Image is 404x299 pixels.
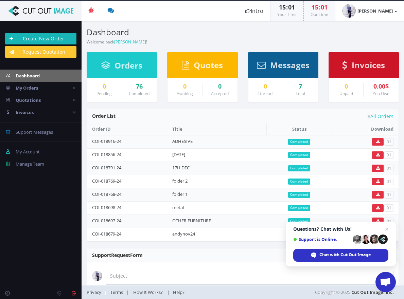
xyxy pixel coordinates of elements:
strong: [PERSON_NAME] [357,8,393,14]
small: Total [296,91,305,96]
span: Copyright © 2025, [315,289,394,296]
a: 0 [173,83,197,90]
span: My Account [16,149,40,155]
a: COI-018856-24 [92,151,121,157]
a: ADHESIVE [172,138,193,144]
a: 0 [253,83,278,90]
a: COI-018768-24 [92,191,121,197]
span: Invoices [352,59,385,71]
span: : [286,3,288,11]
a: Intro [239,1,270,21]
div: 7 [288,83,313,90]
a: COI-018916-24 [92,138,121,144]
a: [DATE] [172,151,185,157]
span: My Orders [16,85,38,91]
span: Support is Online. [293,237,350,242]
small: Welcome back ! [87,39,147,45]
a: Request Quotation [5,46,76,58]
a: folder 2 [172,178,188,184]
a: Terms [107,289,126,295]
div: 0.00$ [369,83,393,90]
a: metal [172,204,184,210]
h3: Dashboard [87,28,238,37]
div: | | | [87,285,243,299]
a: COI-018679-24 [92,231,121,237]
span: : [318,3,321,11]
a: Privacy [87,289,105,295]
a: COI-018791-24 [92,165,121,171]
span: How It Works? [133,289,163,295]
span: Order List [92,113,116,119]
small: Our Time [311,12,328,17]
span: Orders [115,60,142,71]
a: Create New Order [5,33,76,44]
a: COI-018769-24 [92,178,121,184]
small: Accepted [211,91,229,96]
a: All Orders [368,114,393,119]
a: Cut Out Image, Inc. [351,289,394,295]
span: Completed [288,192,310,198]
a: 17H DEC [172,165,190,171]
a: COI-018697-24 [92,218,121,224]
span: 15 [312,3,318,11]
a: Messages [257,63,310,70]
img: 6f05aa1d9d37725b0a4be76fb3578fe5 [92,271,102,281]
span: Completed [288,205,310,211]
span: Questions? Chat with Us! [293,226,388,232]
small: Unpaid [339,91,353,96]
a: Orders [101,64,142,70]
span: Support Messages [16,129,53,135]
span: Completed [288,165,310,171]
th: Download [332,123,399,135]
th: Title [167,123,267,135]
a: Help? [170,289,188,295]
span: General Query [109,285,380,294]
th: Order ID [87,123,167,135]
a: folder 1 [172,191,188,197]
span: Request [111,252,130,258]
a: 0 [334,83,358,90]
span: Messages [270,59,310,71]
span: Completed [288,139,310,145]
span: Quotes [194,59,223,71]
img: 6f05aa1d9d37725b0a4be76fb3578fe5 [342,4,356,18]
span: 01 [321,3,328,11]
img: Cut Out Image [5,6,76,16]
span: Support Form [92,252,143,258]
a: 76 [127,83,152,90]
span: 15 [279,3,286,11]
a: [PERSON_NAME] [335,1,404,21]
a: How It Works? [129,289,167,295]
span: Quotations [16,97,41,103]
a: andynov24 [172,231,195,237]
a: 0 [208,83,232,90]
input: Subject [106,271,393,281]
a: COI-018698-24 [92,204,121,210]
span: Completed [288,152,310,158]
th: Status [266,123,332,135]
small: Pending [96,91,112,96]
span: Manage Team [16,161,44,167]
a: OTHER FURNITURE [172,218,211,224]
a: 0 [92,83,117,90]
span: Completed [288,179,310,185]
span: Invoices [16,109,34,115]
small: Awaiting [177,91,193,96]
small: Completed [129,91,150,96]
span: Chat with Cut Out Image [319,252,371,258]
a: [PERSON_NAME] [114,39,146,45]
small: Unread [258,91,273,96]
span: Dashboard [16,73,40,79]
a: Open chat [375,272,396,292]
span: Completed [288,218,310,224]
span: Chat with Cut Out Image [293,249,388,262]
small: You Owe [373,91,389,96]
span: 01 [288,3,295,11]
a: Quotes [182,63,223,70]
